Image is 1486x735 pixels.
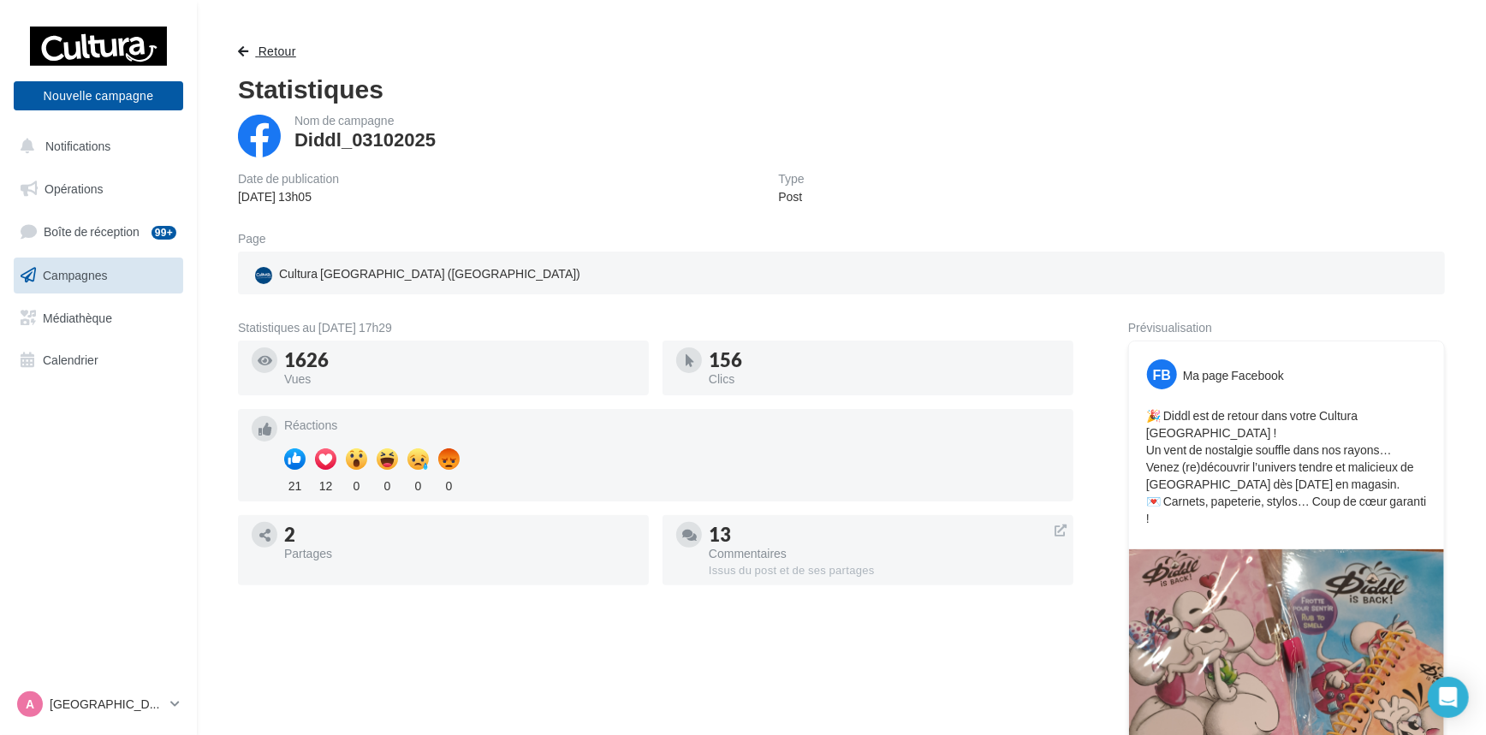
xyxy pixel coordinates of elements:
a: A [GEOGRAPHIC_DATA] [14,688,183,720]
div: Statistiques au [DATE] 17h29 [238,322,1073,334]
a: Campagnes [10,258,187,293]
div: 0 [438,474,460,495]
div: 1626 [284,351,635,370]
a: Cultura [GEOGRAPHIC_DATA] ([GEOGRAPHIC_DATA]) [252,262,645,287]
div: Cultura [GEOGRAPHIC_DATA] ([GEOGRAPHIC_DATA]) [252,262,584,287]
button: Nouvelle campagne [14,81,183,110]
span: Boîte de réception [44,224,140,239]
a: Calendrier [10,342,187,378]
span: Retour [259,44,296,58]
div: 0 [346,474,367,495]
a: Médiathèque [10,300,187,336]
div: Prévisualisation [1128,322,1445,334]
div: Statistiques [238,75,1445,101]
span: Médiathèque [43,310,112,324]
div: 13 [709,525,1060,544]
div: 12 [315,474,336,495]
div: FB [1147,359,1177,389]
div: Partages [284,548,635,560]
div: 99+ [152,226,176,240]
div: 21 [284,474,306,495]
div: 2 [284,525,635,544]
div: 156 [709,351,1060,370]
div: Diddl_03102025 [294,130,436,149]
span: Calendrier [43,353,98,367]
div: Vues [284,373,635,385]
button: Notifications [10,128,180,164]
div: 0 [377,474,398,495]
a: Opérations [10,171,187,207]
p: [GEOGRAPHIC_DATA] [50,696,163,713]
a: Boîte de réception99+ [10,213,187,250]
div: Post [778,188,804,205]
span: Opérations [45,181,103,196]
div: [DATE] 13h05 [238,188,339,205]
div: Page [238,233,280,245]
div: Issus du post et de ses partages [709,563,1060,578]
div: Clics [709,373,1060,385]
span: A [26,696,34,713]
div: Commentaires [709,548,1060,560]
div: Nom de campagne [294,115,436,127]
span: Notifications [45,139,110,153]
div: Open Intercom Messenger [1428,677,1469,718]
span: Campagnes [43,268,108,282]
button: Retour [238,41,303,62]
p: 🎉 Diddl est de retour dans votre Cultura [GEOGRAPHIC_DATA] ! Un vent de nostalgie souffle dans no... [1146,407,1427,527]
div: Type [778,173,804,185]
div: 0 [407,474,429,495]
div: Date de publication [238,173,339,185]
div: Ma page Facebook [1183,367,1284,384]
div: Réactions [284,419,1060,431]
